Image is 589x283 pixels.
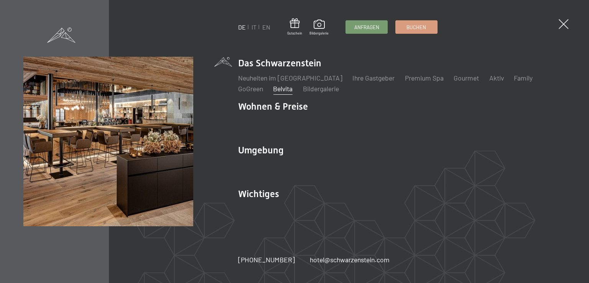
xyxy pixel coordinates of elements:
a: Aktiv [489,74,504,82]
a: Gutschein [287,18,302,36]
a: Belvita [273,84,293,93]
span: [PHONE_NUMBER] [238,255,295,264]
a: Bildergalerie [309,20,329,36]
span: Bildergalerie [309,31,329,36]
a: Bildergalerie [303,84,339,93]
a: Buchen [396,21,437,33]
span: Buchen [406,24,426,31]
a: DE [238,23,246,31]
a: GoGreen [238,84,263,93]
a: hotel@schwarzenstein.com [310,255,390,265]
span: Gutschein [287,31,302,36]
a: Ihre Gastgeber [352,74,395,82]
a: IT [252,23,257,31]
a: Premium Spa [405,74,444,82]
span: Anfragen [354,24,379,31]
a: Gourmet [454,74,479,82]
a: EN [262,23,270,31]
a: Anfragen [346,21,387,33]
a: [PHONE_NUMBER] [238,255,295,265]
a: Family [514,74,533,82]
a: Neuheiten im [GEOGRAPHIC_DATA] [238,74,342,82]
